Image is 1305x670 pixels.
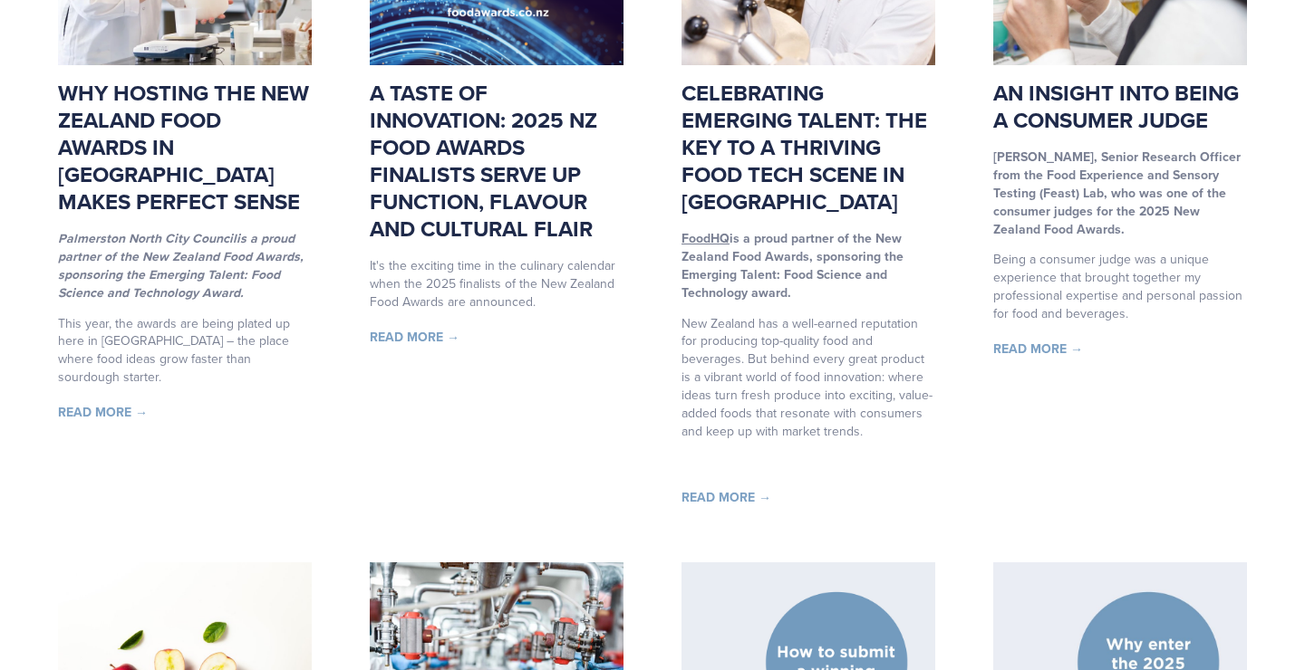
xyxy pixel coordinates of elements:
[993,148,1244,238] strong: [PERSON_NAME], Senior Research Officer from the Food Experience and Sensory Testing (Feast) Lab, ...
[681,315,935,441] p: New Zealand has a well-earned reputation for producing top-quality food and beverages. But behind...
[993,77,1239,136] a: An insight into being a consumer judge
[370,77,597,244] a: A taste of innovation: 2025 NZ Food Awards finalists serve up function, flavour and cultural flair
[681,229,907,301] strong: is a proud partner of the New Zealand Food Awards, sponsoring the Emerging Talent: Food Science a...
[993,251,1247,323] p: Being a consumer judge was a unique experience that brought together my professional expertise an...
[58,229,307,301] em: is a proud partner of the New Zealand Food Awards, sponsoring the Emerging Talent: Food Science a...
[681,229,730,247] a: FoodHQ
[370,328,459,346] a: Read More →
[58,229,237,247] a: Palmerston North City Council
[370,257,623,311] p: It's the exciting time in the culinary calendar when the 2025 finalists of the New Zealand Food A...
[993,340,1083,358] a: Read More →
[58,403,148,421] a: Read More →
[681,488,771,506] a: Read More →
[681,77,927,217] a: Celebrating Emerging Talent: The Key to a thriving food tech scene in [GEOGRAPHIC_DATA]
[58,315,312,388] p: This year, the awards are being plated up here in [GEOGRAPHIC_DATA] – the place where food ideas ...
[58,77,309,217] a: Why hosting the New Zealand Food Awards in [GEOGRAPHIC_DATA] makes perfect sense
